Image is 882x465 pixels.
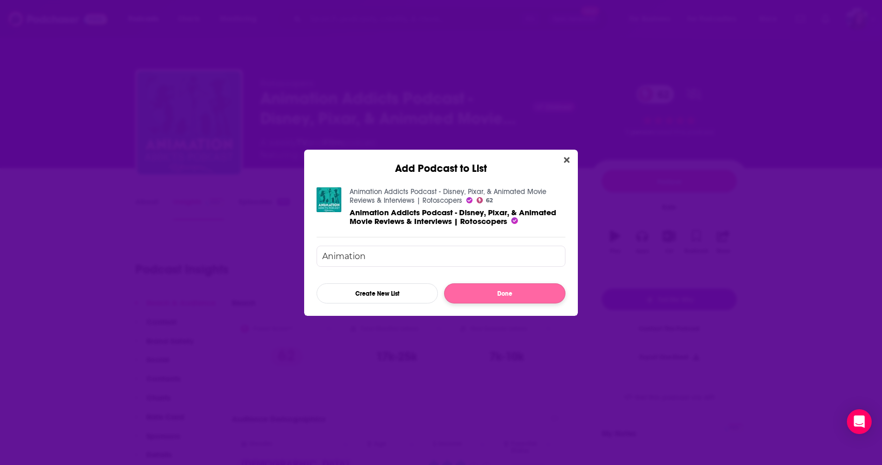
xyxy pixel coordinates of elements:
div: Add Podcast To List [317,246,565,303]
div: Add Podcast to List [304,150,578,175]
img: Animation Addicts Podcast - Disney, Pixar, & Animated Movie Reviews & Interviews | Rotoscopers [317,187,341,212]
a: Animation Addicts Podcast - Disney, Pixar, & Animated Movie Reviews & Interviews | Rotoscopers [350,207,556,226]
div: Open Intercom Messenger [847,409,872,434]
span: 62 [486,198,493,203]
button: Create New List [317,283,438,303]
a: 62 [477,197,493,203]
button: Done [444,283,565,303]
input: Search lists [317,246,565,267]
button: Close [560,154,574,167]
a: Animation Addicts Podcast - Disney, Pixar, & Animated Movie Reviews & Interviews | Rotoscopers [350,187,546,205]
